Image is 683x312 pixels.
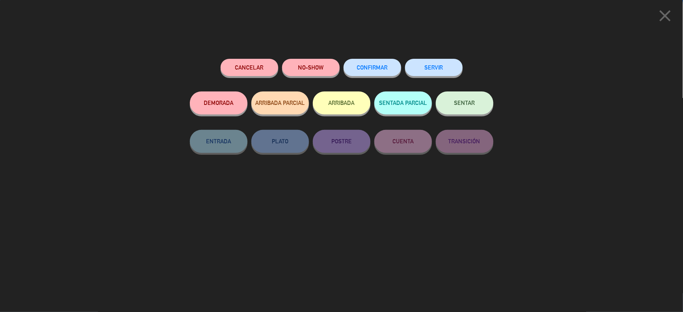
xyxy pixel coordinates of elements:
[251,130,309,153] button: PLATO
[454,100,475,106] span: SENTAR
[282,59,340,76] button: NO-SHOW
[405,59,463,76] button: SERVIR
[190,91,248,115] button: DEMORADA
[251,91,309,115] button: ARRIBADA PARCIAL
[656,6,675,25] i: close
[190,130,248,153] button: ENTRADA
[313,130,371,153] button: POSTRE
[221,59,278,76] button: Cancelar
[313,91,371,115] button: ARRIBADA
[344,59,401,76] button: CONFIRMAR
[357,64,388,71] span: CONFIRMAR
[436,130,494,153] button: TRANSICIÓN
[653,6,677,28] button: close
[374,91,432,115] button: SENTADA PARCIAL
[374,130,432,153] button: CUENTA
[255,100,305,106] span: ARRIBADA PARCIAL
[436,91,494,115] button: SENTAR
